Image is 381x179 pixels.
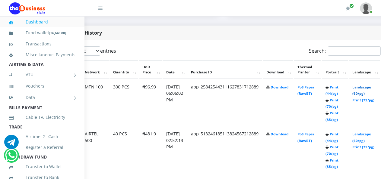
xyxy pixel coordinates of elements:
[9,26,75,40] a: Fund wallet[36,648.80]
[263,60,293,79] th: Download: activate to sort column ascending
[352,98,374,102] a: Print (72/pg)
[81,127,109,173] td: AIRTEL 500
[139,60,162,79] th: Unit Price: activate to sort column ascending
[352,145,374,149] a: Print (72/pg)
[4,139,19,149] a: Chat for support
[65,46,116,56] label: Show entries
[110,80,138,126] td: 300 PCS
[271,85,288,89] a: Download
[49,31,66,35] small: [ ]
[294,60,321,79] th: Thermal Printer: activate to sort column ascending
[271,132,288,136] a: Download
[139,80,162,126] td: ₦96.99
[349,60,380,79] th: Landscape: activate to sort column ascending
[352,132,371,143] a: Landscape (60/pg)
[187,60,262,79] th: Purchase ID: activate to sort column ascending
[163,127,187,173] td: [DATE] 02:52:13 PM
[325,85,338,96] a: Print (44/pg)
[9,37,75,51] a: Transactions
[328,46,381,56] input: Search:
[360,2,372,14] img: User
[9,130,75,144] a: Airtime -2- Cash
[9,79,75,93] a: Vouchers
[163,60,187,79] th: Date: activate to sort column ascending
[110,60,138,79] th: Quantity: activate to sort column ascending
[139,127,162,173] td: ₦481.9
[110,127,138,173] td: 40 PCS
[325,98,338,109] a: Print (70/pg)
[9,110,75,124] a: Cable TV, Electricity
[309,46,381,56] label: Search:
[163,80,187,126] td: [DATE] 06:06:02 PM
[325,132,338,143] a: Print (44/pg)
[346,6,350,11] i: Renew/Upgrade Subscription
[9,48,75,62] a: Miscellaneous Payments
[9,160,75,174] a: Transfer to Wallet
[187,80,262,126] td: app_258425443111627831712889
[322,60,348,79] th: Portrait: activate to sort column ascending
[78,46,100,56] select: Showentries
[352,85,371,96] a: Landscape (60/pg)
[9,140,75,154] a: Register a Referral
[297,85,314,96] a: PoS Paper (RawBT)
[297,132,314,143] a: PoS Paper (RawBT)
[81,60,109,79] th: Network: activate to sort column ascending
[325,158,338,169] a: Print (85/pg)
[187,127,262,173] td: app_513246185113824567212889
[325,111,338,122] a: Print (85/pg)
[349,4,354,8] span: Renew/Upgrade Subscription
[9,90,75,105] a: Data
[9,15,75,29] a: Dashboard
[50,31,65,35] b: 36,648.80
[325,145,338,156] a: Print (70/pg)
[9,67,75,82] a: VTU
[81,80,109,126] td: MTN 100
[9,2,45,14] img: Logo
[5,153,17,162] a: Chat for support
